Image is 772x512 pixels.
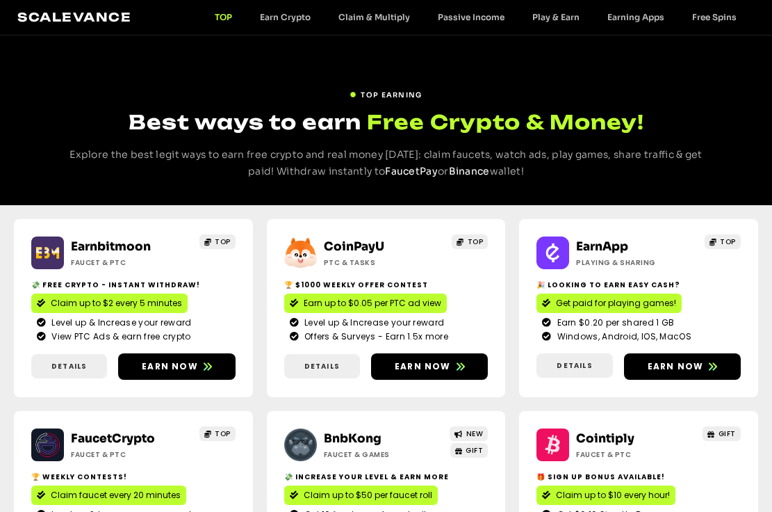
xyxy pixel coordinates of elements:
[69,147,703,180] p: Explore the best legit ways to earn free crypto and real money [DATE]: claim faucets, watch ads, ...
[304,361,340,371] span: Details
[518,12,593,22] a: Play & Earn
[199,426,236,441] a: TOP
[118,353,235,380] a: Earn now
[720,237,736,247] span: TOP
[304,297,441,310] span: Earn up to $0.05 per PTC ad view
[324,449,429,460] h2: Faucet & Games
[450,426,488,441] a: NEW
[48,330,190,343] span: View PTC Ads & earn free crypto
[301,317,444,329] span: Level up & Increase your reward
[678,12,750,22] a: Free Spins
[624,353,741,380] a: Earn now
[199,234,236,249] a: TOP
[48,317,191,329] span: Level up & Increase your reward
[554,317,675,329] span: Earn $0.20 per shared 1 GB
[576,449,682,460] h2: Faucet & PTC
[593,12,678,22] a: Earning Apps
[556,297,676,310] span: Get paid for playing games!
[424,12,518,22] a: Passive Income
[452,234,488,249] a: TOP
[301,330,448,343] span: Offers & Surveys - Earn 1.5x more
[31,354,107,378] a: Details
[31,294,188,313] a: Claim up to $2 every 5 minutes
[556,489,670,502] span: Claim up to $10 every hour!
[466,445,483,456] span: GIFT
[284,472,488,482] h2: 💸 Increase your level & earn more
[246,12,325,22] a: Earn Crypto
[466,429,484,439] span: NEW
[129,110,361,134] span: Best ways to earn
[468,237,484,247] span: TOP
[71,257,176,268] h2: Faucet & PTC
[324,239,384,254] a: CoinPayU
[17,10,131,24] a: Scalevance
[703,426,741,441] a: GIFT
[576,239,628,254] a: EarnApp
[648,360,704,373] span: Earn now
[536,472,741,482] h2: 🎁 Sign up bonus available!
[450,443,488,458] a: GIFT
[31,486,186,505] a: Claim faucet every 20 minutes
[284,294,447,313] a: Earn up to $0.05 per PTC ad view
[31,472,236,482] h2: 🏆 Weekly contests!
[536,486,675,505] a: Claim up to $10 every hour!
[304,489,432,502] span: Claim up to $50 per faucet roll
[201,12,750,22] nav: Menu
[142,360,198,373] span: Earn now
[324,257,429,268] h2: ptc & Tasks
[71,431,155,446] a: FaucetCrypto
[324,431,381,446] a: BnbKong
[284,280,488,290] h2: 🏆 $1000 Weekly Offer contest
[51,297,182,310] span: Claim up to $2 every 5 minutes
[554,330,691,343] span: Windows, Android, IOS, MacOS
[284,354,360,378] a: Details
[536,353,612,378] a: Details
[201,12,246,22] a: TOP
[718,429,736,439] span: GIFT
[215,237,231,247] span: TOP
[71,239,151,254] a: Earnbitmoon
[51,489,181,502] span: Claim faucet every 20 minutes
[367,109,644,136] span: Free Crypto & Money!
[361,90,422,100] span: TOP EARNING
[325,12,424,22] a: Claim & Multiply
[395,360,451,373] span: Earn now
[557,360,592,371] span: Details
[705,234,741,249] a: TOP
[284,486,438,505] a: Claim up to $50 per faucet roll
[536,294,682,313] a: Get paid for playing games!
[576,431,634,446] a: Cointiply
[71,449,176,460] h2: Faucet & PTC
[536,280,741,290] h2: 🎉 Looking to Earn Easy Cash?
[371,353,488,380] a: Earn now
[350,84,422,100] a: TOP EARNING
[385,165,438,177] a: FaucetPay
[51,361,87,371] span: Details
[31,280,236,290] h2: 💸 Free crypto - Instant withdraw!
[449,165,490,177] a: Binance
[576,257,682,268] h2: Playing & Sharing
[215,429,231,439] span: TOP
